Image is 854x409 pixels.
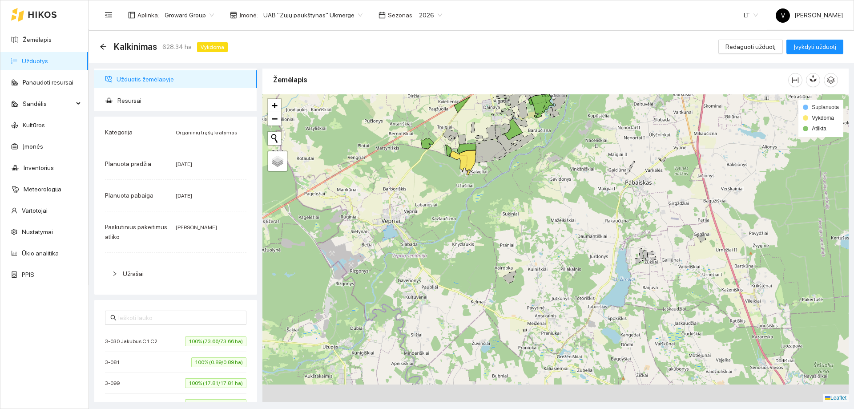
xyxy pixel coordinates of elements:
span: [PERSON_NAME] [776,12,843,19]
a: Redaguoti užduotį [718,43,783,50]
a: Vartotojai [22,207,48,214]
span: Resursai [117,92,250,109]
span: Vykdoma [197,42,228,52]
span: 100% (17.81/17.81 ha) [185,378,246,388]
span: + [272,100,278,111]
span: Redaguoti užduotį [725,42,776,52]
a: Layers [268,151,287,171]
span: menu-fold [105,11,113,19]
span: LT [744,8,758,22]
input: Ieškoti lauko [118,313,241,323]
span: − [272,113,278,124]
span: column-width [789,77,802,84]
span: Organinių trąšų kratymas [176,130,237,136]
button: menu-fold [100,6,117,24]
span: UAB "Zujų paukštynas" Ukmerge [263,8,363,22]
a: Inventorius [24,164,54,171]
span: 3-133 [105,400,124,409]
span: 3-081 [105,358,124,367]
span: search [110,315,117,321]
span: Užduotis žemėlapyje [117,70,250,88]
span: 100% (22.19/22.19 ha) [185,399,246,409]
button: Redaguoti užduotį [718,40,783,54]
span: Užrašai [123,270,144,277]
span: Sezonas : [388,10,414,20]
a: Meteorologija [24,186,61,193]
div: Užrašai [105,263,246,284]
span: 3-030 Jakubus C1 C2 [105,337,162,346]
span: Suplanuota [812,104,839,110]
span: Sandėlis [23,95,73,113]
a: PPIS [22,271,34,278]
span: Groward Group [165,8,214,22]
span: Atlikta [812,126,826,132]
span: Paskutinius pakeitimus atliko [105,223,167,240]
span: layout [128,12,135,19]
span: Planuota pabaiga [105,192,153,199]
button: column-width [788,73,802,87]
div: Atgal [100,43,107,51]
span: Planuota pradžia [105,160,151,167]
span: right [112,271,117,276]
span: Kategorija [105,129,133,136]
span: Įmonė : [239,10,258,20]
span: 2026 [419,8,442,22]
a: Kultūros [23,121,45,129]
span: arrow-left [100,43,107,50]
span: V [781,8,785,23]
span: 100% (73.66/73.66 ha) [185,336,246,346]
span: 100% (0.89/0.89 ha) [191,357,246,367]
a: Leaflet [825,395,846,401]
a: Žemėlapis [23,36,52,43]
span: calendar [379,12,386,19]
span: Įvykdyti užduotį [794,42,836,52]
span: [DATE] [176,193,192,199]
span: shop [230,12,237,19]
span: [DATE] [176,161,192,167]
a: Užduotys [22,57,48,65]
span: Aplinka : [137,10,159,20]
div: Žemėlapis [273,67,788,93]
a: Panaudoti resursai [23,79,73,86]
button: Įvykdyti užduotį [786,40,843,54]
a: Zoom out [268,112,281,126]
button: Initiate a new search [268,132,281,145]
span: 3-099 [105,379,124,388]
a: Įmonės [23,143,43,150]
span: 628.34 ha [162,42,192,52]
span: Vykdoma [812,115,834,121]
a: Zoom in [268,99,281,112]
a: Ūkio analitika [22,250,59,257]
a: Nustatymai [22,228,53,235]
span: Kalkinimas [114,40,157,54]
span: [PERSON_NAME] [176,224,217,231]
